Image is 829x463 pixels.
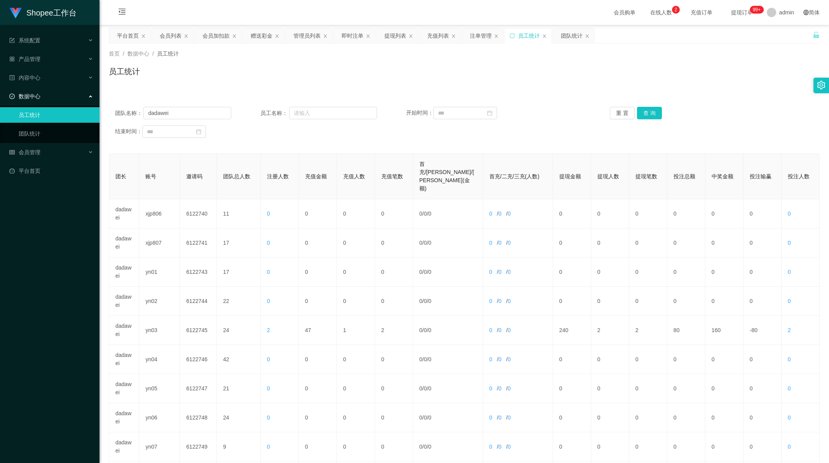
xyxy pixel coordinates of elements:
[9,37,40,44] span: 系统配置
[629,403,667,432] td: 0
[591,403,629,432] td: 0
[743,403,782,432] td: 0
[299,316,337,345] td: 47
[553,228,591,258] td: 0
[424,211,427,217] span: 0
[413,228,483,258] td: / /
[419,211,422,217] span: 0
[217,287,261,316] td: 22
[672,6,680,14] sup: 2
[375,374,413,403] td: 0
[160,28,182,43] div: 会员列表
[743,432,782,461] td: 0
[788,298,791,304] span: 0
[428,298,431,304] span: 0
[419,385,422,392] span: 0
[413,345,483,374] td: / /
[518,28,540,43] div: 员工统计
[508,269,511,275] span: 0
[489,327,492,333] span: 0
[139,258,180,287] td: yn01
[184,34,188,38] i: 图标: close
[115,109,143,117] span: 团队名称：
[629,287,667,316] td: 0
[591,287,629,316] td: 0
[9,8,22,19] img: logo.9652507e.png
[375,287,413,316] td: 0
[629,374,667,403] td: 0
[299,258,337,287] td: 0
[9,94,15,99] i: 图标: check-circle-o
[498,211,501,217] span: 0
[141,34,146,38] i: 图标: close
[498,298,501,304] span: 0
[483,228,553,258] td: / /
[180,316,217,345] td: 6122745
[419,298,422,304] span: 0
[553,199,591,228] td: 0
[591,316,629,345] td: 2
[9,149,40,155] span: 会员管理
[712,173,733,179] span: 中奖金额
[267,211,270,217] span: 0
[705,345,743,374] td: 0
[217,432,261,461] td: 9
[217,374,261,403] td: 21
[788,240,791,246] span: 0
[413,287,483,316] td: / /
[743,228,782,258] td: 0
[705,432,743,461] td: 0
[629,258,667,287] td: 0
[139,345,180,374] td: yn04
[591,374,629,403] td: 0
[267,444,270,450] span: 0
[424,356,427,362] span: 0
[109,50,120,57] span: 首页
[483,374,553,403] td: / /
[508,414,511,421] span: 0
[337,199,375,228] td: 0
[561,28,583,43] div: 团队统计
[337,374,375,403] td: 0
[788,327,791,333] span: 2
[406,110,433,116] span: 开始时间：
[553,374,591,403] td: 0
[667,316,705,345] td: 80
[750,6,764,14] sup: 304
[428,327,431,333] span: 0
[591,432,629,461] td: 0
[217,258,261,287] td: 17
[508,211,511,217] span: 0
[413,374,483,403] td: / /
[813,31,820,38] i: 图标: unlock
[145,173,156,179] span: 账号
[337,403,375,432] td: 0
[705,316,743,345] td: 160
[637,107,662,119] button: 查 询
[489,356,492,362] span: 0
[223,173,250,179] span: 团队总人数
[375,403,413,432] td: 0
[591,228,629,258] td: 0
[597,173,619,179] span: 提现人数
[419,240,422,246] span: 0
[494,34,499,38] i: 图标: close
[413,403,483,432] td: / /
[629,316,667,345] td: 2
[705,287,743,316] td: 0
[424,269,427,275] span: 0
[489,298,492,304] span: 0
[267,356,270,362] span: 0
[591,258,629,287] td: 0
[152,50,154,57] span: /
[117,28,139,43] div: 平台首页
[9,75,40,81] span: 内容中心
[424,240,427,246] span: 0
[232,34,237,38] i: 图标: close
[559,173,581,179] span: 提现金额
[19,126,93,141] a: 团队统计
[424,414,427,421] span: 0
[337,228,375,258] td: 0
[109,432,139,461] td: dadawei
[180,287,217,316] td: 6122744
